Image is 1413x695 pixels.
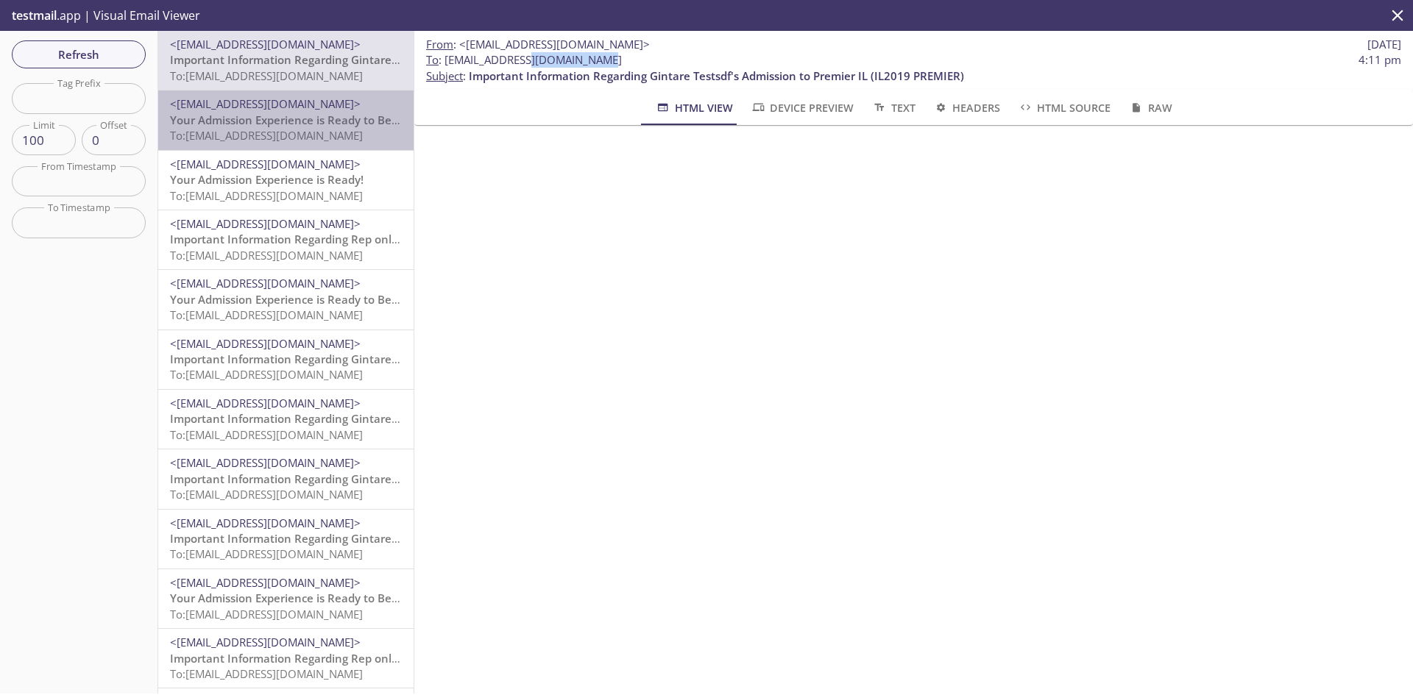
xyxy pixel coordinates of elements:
[170,635,361,649] span: <[EMAIL_ADDRESS][DOMAIN_NAME]>
[170,471,632,486] span: Important Information Regarding Gintare Test's Admission to Acme test (IL2019 ACME)
[933,99,1000,117] span: Headers
[12,7,57,24] span: testmail
[459,37,650,51] span: <[EMAIL_ADDRESS][DOMAIN_NAME]>
[24,45,134,64] span: Refresh
[170,396,361,410] span: <[EMAIL_ADDRESS][DOMAIN_NAME]>
[158,210,414,269] div: <[EMAIL_ADDRESS][DOMAIN_NAME]>Important Information Regarding Rep only Test's Admission to ACME 2...
[170,216,361,231] span: <[EMAIL_ADDRESS][DOMAIN_NAME]>
[170,232,565,246] span: Important Information Regarding Rep only Test's Admission to ACME 2019
[170,276,361,291] span: <[EMAIL_ADDRESS][DOMAIN_NAME]>
[170,367,363,382] span: To: [EMAIL_ADDRESS][DOMAIN_NAME]
[158,629,414,688] div: <[EMAIL_ADDRESS][DOMAIN_NAME]>Important Information Regarding Rep only Test's Admission to ACME 2...
[170,37,361,51] span: <[EMAIL_ADDRESS][DOMAIN_NAME]>
[751,99,854,117] span: Device Preview
[170,531,632,546] span: Important Information Regarding Gintare Test's Admission to Acme test (IL2019 ACME)
[158,151,414,210] div: <[EMAIL_ADDRESS][DOMAIN_NAME]>Your Admission Experience is Ready!To:[EMAIL_ADDRESS][DOMAIN_NAME]
[170,607,363,621] span: To: [EMAIL_ADDRESS][DOMAIN_NAME]
[170,546,363,561] span: To: [EMAIL_ADDRESS][DOMAIN_NAME]
[170,575,361,590] span: <[EMAIL_ADDRESS][DOMAIN_NAME]>
[158,390,414,449] div: <[EMAIL_ADDRESS][DOMAIN_NAME]>Important Information Regarding Gintare Test's Admission to ACME 20...
[170,292,456,307] span: Your Admission Experience is Ready to Be Completed!
[170,128,363,143] span: To: [EMAIL_ADDRESS][DOMAIN_NAME]
[170,352,559,366] span: Important Information Regarding Gintare Test's Admission to ACME 2019
[170,487,363,502] span: To: [EMAIL_ADDRESS][DOMAIN_NAME]
[158,449,414,508] div: <[EMAIL_ADDRESS][DOMAIN_NAME]>Important Information Regarding Gintare Test's Admission to Acme te...
[426,37,453,51] span: From
[170,666,363,681] span: To: [EMAIL_ADDRESS][DOMAIN_NAME]
[170,411,559,426] span: Important Information Regarding Gintare Test's Admission to ACME 2019
[426,37,650,52] span: :
[170,516,361,530] span: <[EMAIL_ADDRESS][DOMAIN_NAME]>
[170,307,363,322] span: To: [EMAIL_ADDRESS][DOMAIN_NAME]
[170,336,361,351] span: <[EMAIL_ADDRESS][DOMAIN_NAME]>
[170,113,456,127] span: Your Admission Experience is Ready to Be Completed!
[158,31,414,90] div: <[EMAIL_ADDRESS][DOMAIN_NAME]>Important Information Regarding Gintare Testsdf's Admission to Prem...
[1359,52,1401,68] span: 4:11 pm
[170,651,565,666] span: Important Information Regarding Rep only Test's Admission to ACME 2019
[158,569,414,628] div: <[EMAIL_ADDRESS][DOMAIN_NAME]>Your Admission Experience is Ready to Be Completed!To:[EMAIL_ADDRES...
[426,52,1401,84] p: :
[170,591,456,605] span: Your Admission Experience is Ready to Be Completed!
[1018,99,1111,117] span: HTML Source
[1128,99,1172,117] span: Raw
[1367,37,1401,52] span: [DATE]
[158,330,414,389] div: <[EMAIL_ADDRESS][DOMAIN_NAME]>Important Information Regarding Gintare Test's Admission to ACME 20...
[158,510,414,569] div: <[EMAIL_ADDRESS][DOMAIN_NAME]>Important Information Regarding Gintare Test's Admission to Acme te...
[170,172,364,187] span: Your Admission Experience is Ready!
[170,52,665,67] span: Important Information Regarding Gintare Testsdf's Admission to Premier IL (IL2019 PREMIER)
[170,455,361,470] span: <[EMAIL_ADDRESS][DOMAIN_NAME]>
[170,188,363,203] span: To: [EMAIL_ADDRESS][DOMAIN_NAME]
[469,68,964,83] span: Important Information Regarding Gintare Testsdf's Admission to Premier IL (IL2019 PREMIER)
[170,157,361,171] span: <[EMAIL_ADDRESS][DOMAIN_NAME]>
[170,96,361,111] span: <[EMAIL_ADDRESS][DOMAIN_NAME]>
[170,427,363,442] span: To: [EMAIL_ADDRESS][DOMAIN_NAME]
[426,68,463,83] span: Subject
[426,52,622,68] span: : [EMAIL_ADDRESS][DOMAIN_NAME]
[170,68,363,83] span: To: [EMAIL_ADDRESS][DOMAIN_NAME]
[158,90,414,149] div: <[EMAIL_ADDRESS][DOMAIN_NAME]>Your Admission Experience is Ready to Be Completed!To:[EMAIL_ADDRES...
[170,248,363,263] span: To: [EMAIL_ADDRESS][DOMAIN_NAME]
[655,99,732,117] span: HTML View
[12,40,146,68] button: Refresh
[871,99,915,117] span: Text
[158,270,414,329] div: <[EMAIL_ADDRESS][DOMAIN_NAME]>Your Admission Experience is Ready to Be Completed!To:[EMAIL_ADDRES...
[426,52,439,67] span: To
